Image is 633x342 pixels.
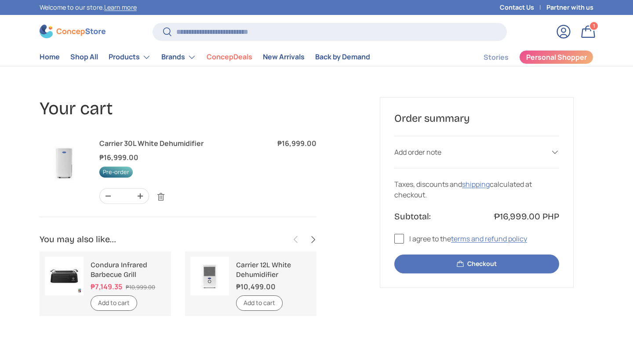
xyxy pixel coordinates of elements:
a: Brands [161,48,196,66]
summary: Products [103,48,156,66]
a: terms and refund policy [451,234,527,244]
input: Quantity [116,189,132,204]
img: ConcepStore [40,25,105,38]
span: Add order note [394,147,441,157]
span: Personal Shopper [526,54,587,61]
summary: Add order note [394,136,559,168]
a: Learn more [104,3,137,11]
a: Carrier 12L White Dehumidifier [236,261,291,279]
span: I agree to the [409,233,527,244]
a: Home [40,48,60,65]
h2: Order summary [394,112,559,125]
nav: Primary [40,48,370,66]
nav: Secondary [462,48,593,66]
img: carrier-dehumidifier-30-liter-full-view-concepstore [40,138,89,187]
a: ConcepDeals [207,48,252,65]
span: 1 [593,22,595,29]
a: Shop All [70,48,98,65]
p: Welcome to our store. [40,3,137,12]
strong: ₱16,999.00 [99,153,141,162]
a: Contact Us [500,3,546,12]
a: New Arrivals [263,48,305,65]
div: Taxes, discounts and calculated at checkout. [394,179,559,200]
a: Stories [484,49,509,66]
p: ₱16,999.00 PHP [494,211,559,223]
a: Remove [153,189,169,205]
a: Partner with us [546,3,593,12]
h1: Your cart [40,97,316,120]
strong: ₱16,999.00 [277,138,316,148]
a: Carrier 30L White Dehumidifier [99,138,204,148]
a: Condura Infrared Barbecue Grill [91,261,147,279]
button: Checkout [394,255,559,273]
button: Add to cart [236,295,283,311]
a: Personal Shopper [519,50,593,64]
h2: You may also like... [40,233,287,246]
h3: Subtotal: [394,211,431,223]
a: Back by Demand [315,48,370,65]
a: shipping [462,179,490,189]
a: Products [109,48,151,66]
button: Add to cart [91,295,137,311]
summary: Brands [156,48,201,66]
span: Pre-order [99,167,133,178]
